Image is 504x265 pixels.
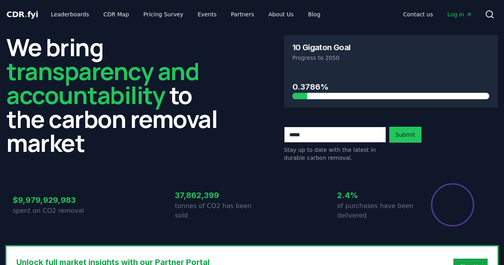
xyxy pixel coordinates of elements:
a: About Us [262,7,300,22]
span: . [25,10,27,19]
a: CDR Map [97,7,135,22]
a: Leaderboards [45,7,96,22]
a: Partners [225,7,261,22]
h3: $9,979,929,983 [13,194,90,206]
p: of purchases have been delivered [337,201,414,220]
p: tonnes of CO2 has been sold [175,201,252,220]
a: Blog [302,7,327,22]
p: Stay up to date with the latest in durable carbon removal. [284,146,386,162]
span: transparency and accountability [6,55,199,111]
a: CDR.fyi [6,9,38,20]
p: spent on CO2 removal [13,206,90,216]
a: Contact us [397,7,439,22]
a: Events [191,7,223,22]
h3: 37,862,399 [175,189,252,201]
button: Submit [389,127,422,143]
h3: 0.3786% [292,81,490,93]
nav: Main [45,7,327,22]
p: Progress to 2050 [292,54,490,62]
nav: Main [397,7,479,22]
h3: 2.4% [337,189,414,201]
h3: 10 Gigaton Goal [292,43,351,51]
span: Log in [447,10,472,18]
a: Pricing Survey [137,7,190,22]
div: Percentage of sales delivered [430,183,475,227]
span: CDR fyi [6,10,38,19]
h2: We bring to the carbon removal market [6,35,220,155]
a: Log in [441,7,479,22]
